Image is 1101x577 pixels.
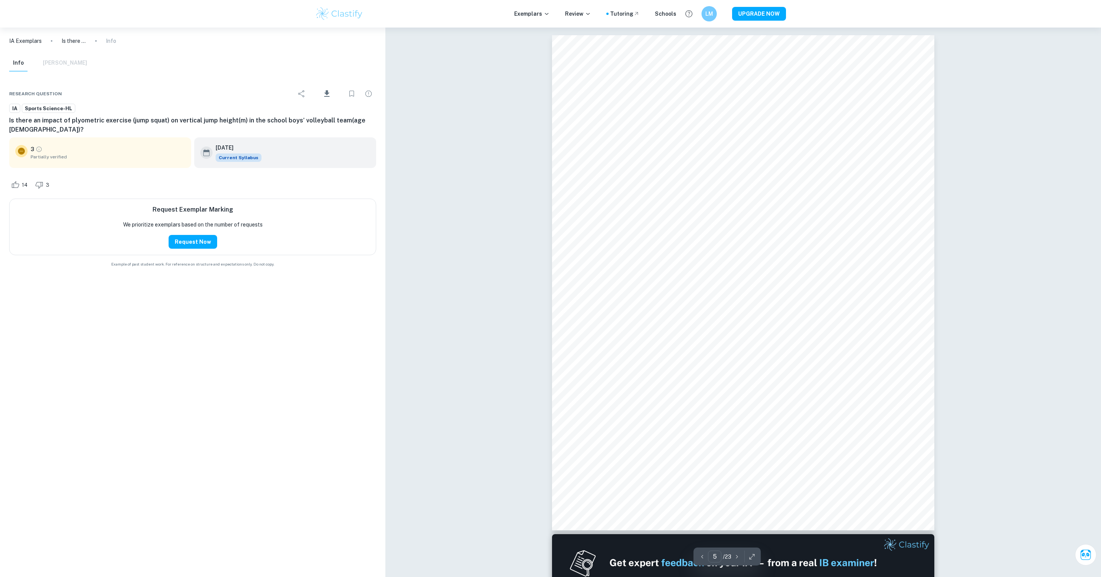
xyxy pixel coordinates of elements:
[655,10,676,18] a: Schools
[31,145,34,153] p: 3
[31,153,185,160] span: Partially verified
[9,55,28,72] button: Info
[9,261,376,267] span: Example of past student work. For reference on structure and expectations only. Do not copy.
[9,90,62,97] span: Research question
[311,84,343,104] div: Download
[22,104,75,113] a: Sports Science-HL
[9,116,376,134] h6: Is there an impact of plyometric exercise (jump squat) on vertical jump height(m) in the school b...
[62,37,86,45] p: Is there an impact of plyometric exercise (jump squat) on vertical jump height(m) in the school b...
[106,37,116,45] p: Info
[705,10,714,18] h6: LM
[36,146,42,153] a: Grade partially verified
[315,6,364,21] img: Clastify logo
[9,104,20,113] a: IA
[169,235,217,249] button: Request Now
[22,105,75,112] span: Sports Science-HL
[361,86,376,101] div: Report issue
[344,86,359,101] div: Bookmark
[723,553,731,561] p: / 23
[1075,544,1096,566] button: Ask Clai
[153,205,233,214] h6: Request Exemplar Marking
[565,10,591,18] p: Review
[42,181,54,189] span: 3
[514,10,550,18] p: Exemplars
[294,86,309,101] div: Share
[682,7,695,20] button: Help and Feedback
[610,10,640,18] a: Tutoring
[123,220,263,229] p: We prioritize exemplars based on the number of requests
[732,7,786,21] button: UPGRADE NOW
[10,105,20,112] span: IA
[702,6,717,21] button: LM
[33,179,54,191] div: Dislike
[18,181,32,189] span: 14
[9,179,32,191] div: Like
[216,143,255,152] h6: [DATE]
[216,153,261,162] div: This exemplar is based on the current syllabus. Feel free to refer to it for inspiration/ideas wh...
[9,37,42,45] a: IA Exemplars
[216,153,261,162] span: Current Syllabus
